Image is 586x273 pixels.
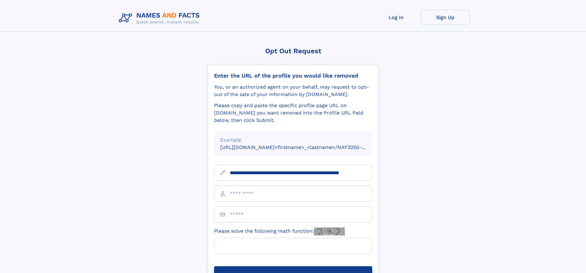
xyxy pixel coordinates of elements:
[421,10,470,25] a: Sign Up
[214,102,372,124] div: Please copy and paste the specific profile page URL on [DOMAIN_NAME] you want removed into the Pr...
[214,83,372,98] div: You, or an authorized agent on your behalf, may request to opt-out of the sale of your informatio...
[220,136,366,144] div: Example:
[116,10,205,26] img: Logo Names and Facts
[214,72,372,79] div: Enter the URL of the profile you would like removed
[220,144,384,150] small: [URL][DOMAIN_NAME]<firstname>_<lastname>/NAF325G-xxxxxxxx
[372,10,421,25] a: Log In
[214,227,345,235] label: Please solve the following math function:
[208,47,379,55] div: Opt Out Request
